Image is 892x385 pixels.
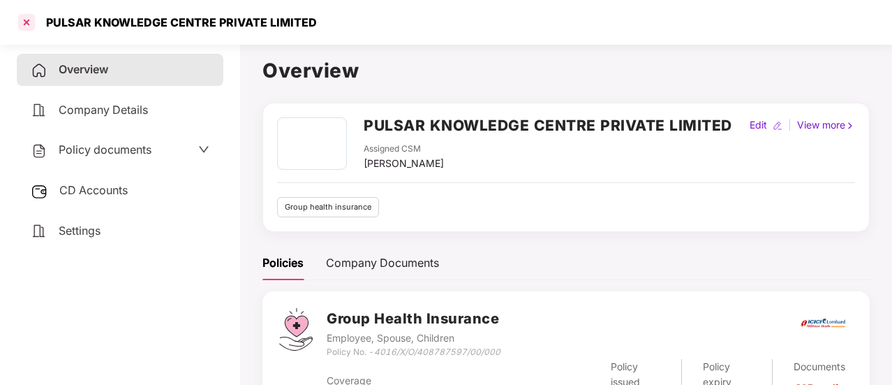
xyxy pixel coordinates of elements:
h3: Group Health Insurance [327,308,500,330]
div: Company Documents [326,254,439,272]
img: rightIcon [845,121,855,131]
h2: PULSAR KNOWLEDGE CENTRE PRIVATE LIMITED [364,114,732,137]
img: svg+xml;base64,PHN2ZyB4bWxucz0iaHR0cDovL3d3dy53My5vcmcvMjAwMC9zdmciIHdpZHRoPSIyNCIgaGVpZ2h0PSIyNC... [31,143,47,159]
span: down [198,144,209,155]
div: Group health insurance [277,197,379,217]
img: svg+xml;base64,PHN2ZyB4bWxucz0iaHR0cDovL3d3dy53My5vcmcvMjAwMC9zdmciIHdpZHRoPSIyNCIgaGVpZ2h0PSIyNC... [31,62,47,79]
img: icici.png [798,314,848,332]
i: 4016/X/O/408787597/00/000 [374,347,500,357]
img: editIcon [773,121,782,131]
div: Employee, Spouse, Children [327,330,500,346]
img: svg+xml;base64,PHN2ZyB4bWxucz0iaHR0cDovL3d3dy53My5vcmcvMjAwMC9zdmciIHdpZHRoPSIyNCIgaGVpZ2h0PSIyNC... [31,102,47,119]
div: [PERSON_NAME] [364,156,444,171]
div: Documents [794,359,853,375]
span: CD Accounts [59,183,128,197]
h1: Overview [262,55,870,86]
div: Edit [747,117,770,133]
img: svg+xml;base64,PHN2ZyB3aWR0aD0iMjUiIGhlaWdodD0iMjQiIHZpZXdCb3g9IjAgMCAyNSAyNCIgZmlsbD0ibm9uZSIgeG... [31,183,48,200]
div: Assigned CSM [364,143,444,156]
img: svg+xml;base64,PHN2ZyB4bWxucz0iaHR0cDovL3d3dy53My5vcmcvMjAwMC9zdmciIHdpZHRoPSIyNCIgaGVpZ2h0PSIyNC... [31,223,47,240]
div: Policy No. - [327,346,500,359]
span: Policy documents [59,143,151,157]
img: svg+xml;base64,PHN2ZyB4bWxucz0iaHR0cDovL3d3dy53My5vcmcvMjAwMC9zdmciIHdpZHRoPSI0Ny43MTQiIGhlaWdodD... [279,308,313,351]
span: Overview [59,62,108,76]
div: Policies [262,254,304,272]
span: Settings [59,224,101,238]
div: View more [794,117,858,133]
div: | [785,117,794,133]
span: Company Details [59,103,148,117]
div: PULSAR KNOWLEDGE CENTRE PRIVATE LIMITED [38,15,317,29]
